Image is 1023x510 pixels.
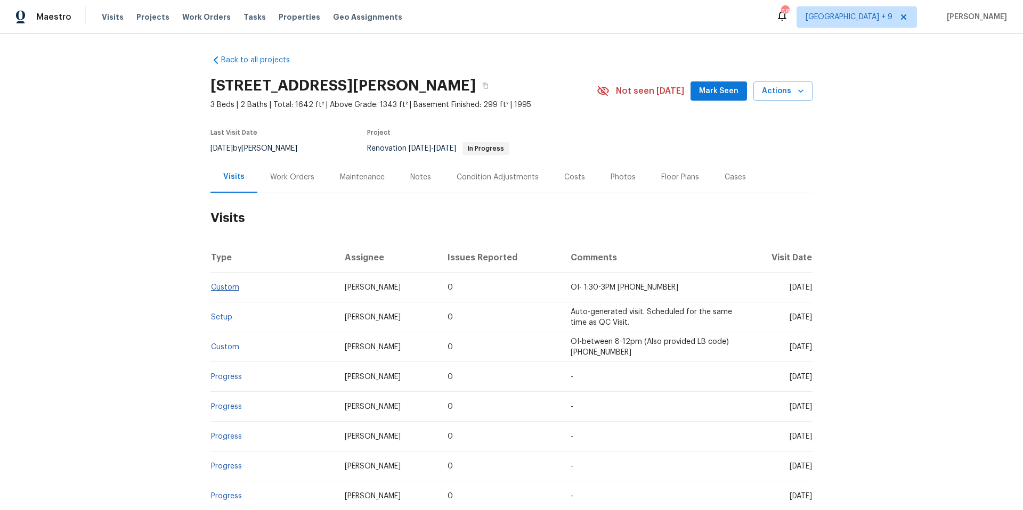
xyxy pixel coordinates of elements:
[211,403,242,410] a: Progress
[661,172,699,183] div: Floor Plans
[571,433,573,440] span: -
[448,314,453,321] span: 0
[340,172,385,183] div: Maintenance
[616,86,684,96] span: Not seen [DATE]
[211,463,242,470] a: Progress
[345,403,401,410] span: [PERSON_NAME]
[345,373,401,381] span: [PERSON_NAME]
[691,81,747,101] button: Mark Seen
[611,172,636,183] div: Photos
[367,129,391,136] span: Project
[345,433,401,440] span: [PERSON_NAME]
[434,145,456,152] span: [DATE]
[571,373,573,381] span: -
[270,172,314,183] div: Work Orders
[699,85,738,98] span: Mark Seen
[410,172,431,183] div: Notes
[210,100,597,110] span: 3 Beds | 2 Baths | Total: 1642 ft² | Above Grade: 1343 ft² | Basement Finished: 299 ft² | 1995
[571,308,732,326] span: Auto-generated visit. Scheduled for the same time as QC Visit.
[333,12,402,22] span: Geo Assignments
[439,243,562,273] th: Issues Reported
[743,243,813,273] th: Visit Date
[336,243,440,273] th: Assignee
[223,171,245,182] div: Visits
[781,6,789,17] div: 68
[790,463,812,470] span: [DATE]
[448,463,453,470] span: 0
[564,172,585,183] div: Costs
[571,284,678,291] span: OI- 1:30-3PM [PHONE_NUMBER]
[790,373,812,381] span: [DATE]
[457,172,539,183] div: Condition Adjustments
[571,492,573,500] span: -
[182,12,231,22] span: Work Orders
[345,492,401,500] span: [PERSON_NAME]
[279,12,320,22] span: Properties
[211,343,239,351] a: Custom
[562,243,743,273] th: Comments
[210,243,336,273] th: Type
[753,81,813,101] button: Actions
[210,80,476,91] h2: [STREET_ADDRESS][PERSON_NAME]
[571,403,573,410] span: -
[210,142,310,155] div: by [PERSON_NAME]
[448,343,453,351] span: 0
[367,145,509,152] span: Renovation
[806,12,892,22] span: [GEOGRAPHIC_DATA] + 9
[345,343,401,351] span: [PERSON_NAME]
[409,145,431,152] span: [DATE]
[210,55,313,65] a: Back to all projects
[136,12,169,22] span: Projects
[448,492,453,500] span: 0
[464,145,508,152] span: In Progress
[211,284,239,291] a: Custom
[211,373,242,381] a: Progress
[345,463,401,470] span: [PERSON_NAME]
[210,145,233,152] span: [DATE]
[345,284,401,291] span: [PERSON_NAME]
[790,314,812,321] span: [DATE]
[448,433,453,440] span: 0
[790,492,812,500] span: [DATE]
[210,129,257,136] span: Last Visit Date
[476,76,495,95] button: Copy Address
[725,172,746,183] div: Cases
[210,193,813,243] h2: Visits
[762,85,804,98] span: Actions
[211,314,232,321] a: Setup
[448,403,453,410] span: 0
[243,13,266,21] span: Tasks
[102,12,124,22] span: Visits
[571,338,729,356] span: OI-between 8-12pm (Also provided LB code) [PHONE_NUMBER]
[943,12,1007,22] span: [PERSON_NAME]
[345,314,401,321] span: [PERSON_NAME]
[790,284,812,291] span: [DATE]
[36,12,71,22] span: Maestro
[571,463,573,470] span: -
[448,373,453,381] span: 0
[409,145,456,152] span: -
[211,492,242,500] a: Progress
[790,403,812,410] span: [DATE]
[790,433,812,440] span: [DATE]
[448,284,453,291] span: 0
[790,343,812,351] span: [DATE]
[211,433,242,440] a: Progress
